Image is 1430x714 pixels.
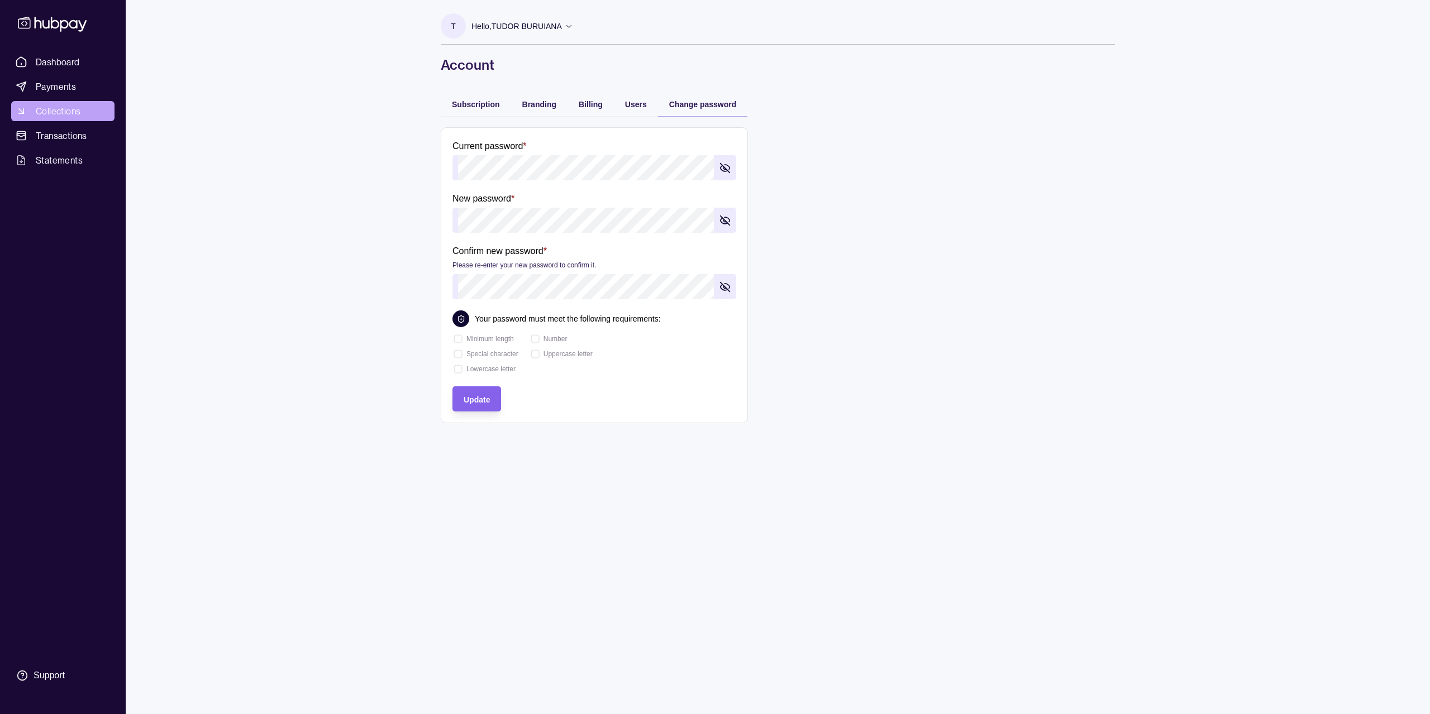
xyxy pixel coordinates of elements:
[11,76,115,97] a: Payments
[452,333,464,344] div: animation
[11,52,115,72] a: Dashboard
[11,150,115,170] a: Statements
[458,155,714,180] input: Current password
[34,669,65,682] div: Support
[452,139,527,152] label: Current password
[36,129,87,142] span: Transactions
[471,20,562,32] p: Hello, TUDOR BURUIANA
[441,56,1115,74] h1: Account
[466,363,516,375] p: Lowercase letter
[464,395,490,404] span: Update
[544,348,593,360] p: Uppercase letter
[452,261,596,269] p: Please re-enter your new password to confirm it.
[452,141,523,151] p: Current password
[11,664,115,687] a: Support
[530,333,541,344] div: animation
[669,100,737,109] span: Change password
[36,55,80,69] span: Dashboard
[452,246,544,256] p: Confirm new password
[452,386,501,411] button: Update
[544,333,568,345] p: Number
[452,100,500,109] span: Subscription
[625,100,647,109] span: Users
[452,194,511,203] p: New password
[452,191,514,205] label: New password
[475,313,661,325] p: Your password must meet the following requirements:
[11,101,115,121] a: Collections
[36,154,83,167] span: Statements
[452,348,464,360] div: animation
[466,348,518,360] p: Special character
[451,20,456,32] p: T
[11,126,115,146] a: Transactions
[579,100,603,109] span: Billing
[522,100,556,109] span: Branding
[458,208,714,233] input: New password
[530,348,541,360] div: animation
[36,104,80,118] span: Collections
[452,363,464,375] div: animation
[458,274,714,299] input: Confirm new password
[36,80,76,93] span: Payments
[452,244,596,271] label: Confirm new password
[466,333,514,345] p: Minimum length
